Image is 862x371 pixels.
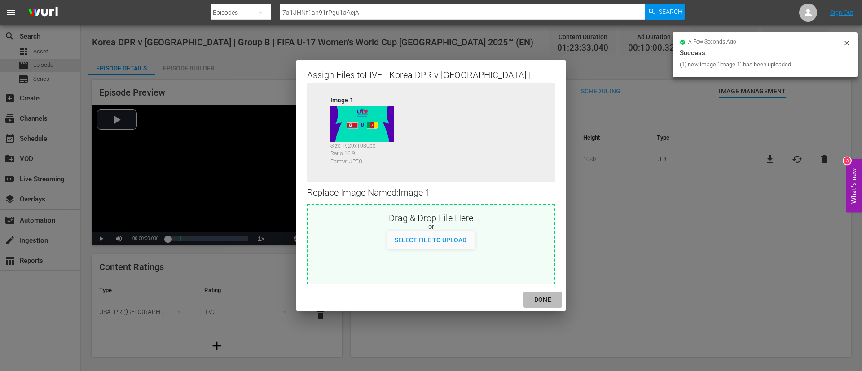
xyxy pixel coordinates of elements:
div: Success [680,48,850,58]
div: Image 1 [330,96,402,102]
div: (1) new image "Image 1" has been uploaded [680,60,841,69]
span: Search [659,4,682,20]
div: 3 [844,157,851,164]
div: Drag & Drop File Here [308,212,554,223]
div: Replace Image Named: Image 1 [307,182,555,204]
span: Select File to Upload [387,236,474,244]
button: Select File to Upload [387,231,474,248]
img: ans4CAIJ8jUAAAAAAAAAAAAAAAAAAAAAAAAgQb4GAAAAAAAAAAAAAAAAAAAAAAAAJMjXAAAAAAAAAAAAAAAAAAAAAAAAgAT5G... [22,2,65,23]
div: or [308,223,554,231]
img: 92357150-Image-1_v1.jpg [330,106,394,142]
span: menu [5,7,16,18]
button: DONE [523,292,562,308]
div: Size: 1920 x 1080 px Ratio: 16:9 Format: JPEG [330,142,402,161]
button: Open Feedback Widget [846,159,862,212]
div: DONE [527,294,559,306]
a: Sign Out [830,9,853,16]
span: a few seconds ago [688,39,736,46]
div: Assign Files to LIVE - Korea DPR v [GEOGRAPHIC_DATA] | Group B | FIFA U-17 Women's World Cup [GEO... [307,69,555,79]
